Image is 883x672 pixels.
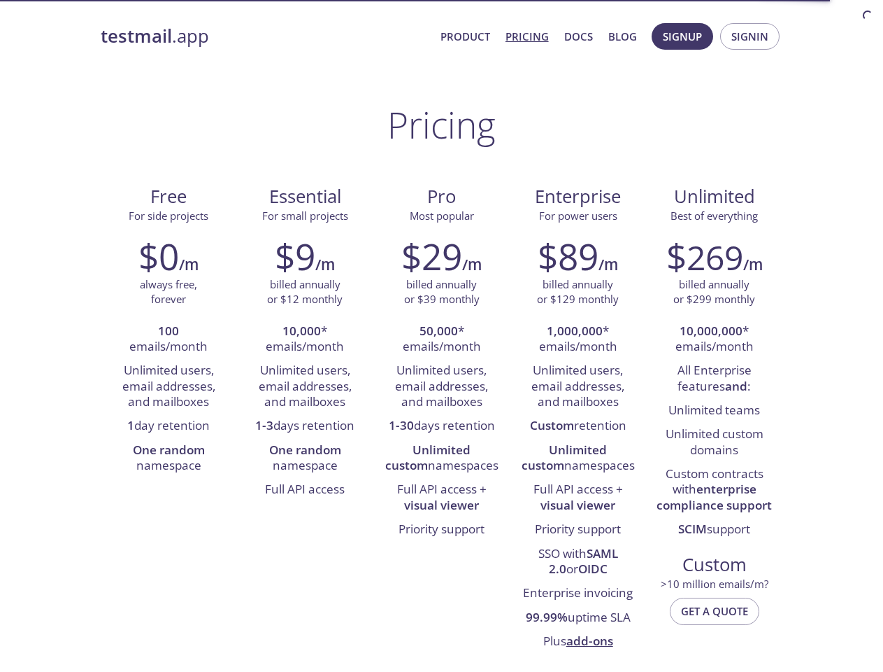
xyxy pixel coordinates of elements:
[410,209,474,223] span: Most popular
[389,417,414,433] strong: 1-30
[720,23,780,50] button: Signin
[247,439,363,479] li: namespace
[267,277,343,307] p: billed annually or $12 monthly
[656,518,772,542] li: support
[101,24,429,48] a: testmail.app
[111,414,227,438] li: day retention
[608,27,637,45] a: Blog
[247,359,363,414] li: Unlimited users, email addresses, and mailboxes
[282,323,321,339] strong: 10,000
[179,253,199,276] h6: /m
[505,27,549,45] a: Pricing
[520,439,636,479] li: namespaces
[419,323,458,339] strong: 50,000
[401,235,462,277] h2: $29
[520,320,636,360] li: * emails/month
[384,359,499,414] li: Unlimited users, email addresses, and mailboxes
[670,598,759,624] button: Get a quote
[725,378,747,394] strong: and
[384,518,499,542] li: Priority support
[656,423,772,463] li: Unlimited custom domains
[522,442,608,473] strong: Unlimited custom
[520,414,636,438] li: retention
[540,497,615,513] strong: visual viewer
[678,521,707,537] strong: SCIM
[385,185,498,209] span: Pro
[385,442,471,473] strong: Unlimited custom
[133,442,205,458] strong: One random
[275,235,315,277] h2: $9
[673,277,755,307] p: billed annually or $299 monthly
[255,417,273,433] strong: 1-3
[315,253,335,276] h6: /m
[656,481,772,512] strong: enterprise compliance support
[384,478,499,518] li: Full API access +
[539,209,617,223] span: For power users
[111,439,227,479] li: namespace
[547,323,603,339] strong: 1,000,000
[247,320,363,360] li: * emails/month
[681,602,748,620] span: Get a quote
[674,184,755,209] span: Unlimited
[743,253,763,276] h6: /m
[384,320,499,360] li: * emails/month
[564,27,593,45] a: Docs
[520,582,636,605] li: Enterprise invoicing
[384,414,499,438] li: days retention
[384,439,499,479] li: namespaces
[520,478,636,518] li: Full API access +
[138,235,179,277] h2: $0
[666,235,743,277] h2: $
[247,478,363,502] li: Full API access
[663,27,702,45] span: Signup
[521,185,635,209] span: Enterprise
[269,442,341,458] strong: One random
[520,359,636,414] li: Unlimited users, email addresses, and mailboxes
[578,561,608,577] strong: OIDC
[404,497,479,513] strong: visual viewer
[661,577,768,591] span: > 10 million emails/m?
[140,277,197,307] p: always free, forever
[520,606,636,630] li: uptime SLA
[657,553,771,577] span: Custom
[520,518,636,542] li: Priority support
[262,209,348,223] span: For small projects
[101,24,172,48] strong: testmail
[656,463,772,518] li: Custom contracts with
[247,414,363,438] li: days retention
[598,253,618,276] h6: /m
[112,185,226,209] span: Free
[526,609,568,625] strong: 99.99%
[404,277,480,307] p: billed annually or $39 monthly
[129,209,208,223] span: For side projects
[111,320,227,360] li: emails/month
[656,359,772,399] li: All Enterprise features :
[731,27,768,45] span: Signin
[656,399,772,423] li: Unlimited teams
[538,235,598,277] h2: $89
[656,320,772,360] li: * emails/month
[530,417,574,433] strong: Custom
[248,185,362,209] span: Essential
[652,23,713,50] button: Signup
[111,359,227,414] li: Unlimited users, email addresses, and mailboxes
[537,277,619,307] p: billed annually or $129 monthly
[127,417,134,433] strong: 1
[462,253,482,276] h6: /m
[549,545,618,577] strong: SAML 2.0
[520,542,636,582] li: SSO with or
[387,104,496,146] h1: Pricing
[687,234,743,280] span: 269
[670,209,758,223] span: Best of everything
[566,633,613,649] a: add-ons
[440,27,490,45] a: Product
[680,323,742,339] strong: 10,000,000
[158,323,179,339] strong: 100
[520,630,636,654] li: Plus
